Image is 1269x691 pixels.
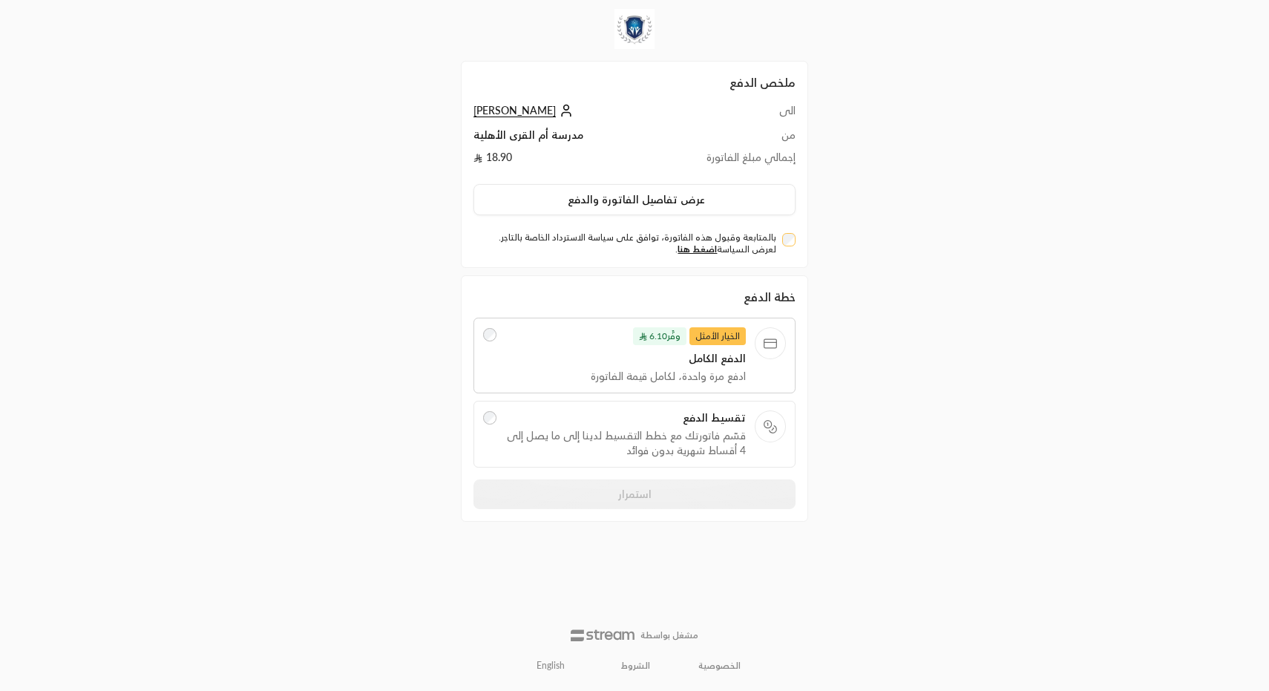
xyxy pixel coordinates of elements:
span: قسّم فاتورتك مع خطط التقسيط لدينا إلى ما يصل إلى 4 أقساط شهرية بدون فوائد [505,428,746,458]
p: مشغل بواسطة [640,629,698,641]
a: [PERSON_NAME] [473,104,577,117]
span: وفَّر 6.10 [633,327,686,345]
span: ادفع مرة واحدة، لكامل قيمة الفاتورة [505,369,746,384]
img: Company Logo [614,9,655,49]
a: الشروط [621,660,650,672]
td: من [652,128,796,150]
td: الى [652,103,796,128]
span: تقسيط الدفع [505,410,746,425]
span: [PERSON_NAME] [473,104,556,117]
h2: ملخص الدفع [473,73,796,91]
td: مدرسة أم القرى الأهلية [473,128,652,150]
td: إجمالي مبلغ الفاتورة [652,150,796,172]
input: الخيار الأمثلوفَّر6.10 الدفع الكاملادفع مرة واحدة، لكامل قيمة الفاتورة [483,328,496,341]
a: الخصوصية [698,660,741,672]
span: الخيار الأمثل [689,327,746,345]
div: خطة الدفع [473,288,796,306]
td: 18.90 [473,150,652,172]
span: الدفع الكامل [505,351,746,366]
a: اضغط هنا [678,243,717,255]
button: عرض تفاصيل الفاتورة والدفع [473,184,796,215]
input: تقسيط الدفعقسّم فاتورتك مع خطط التقسيط لدينا إلى ما يصل إلى 4 أقساط شهرية بدون فوائد [483,411,496,425]
a: English [528,652,573,679]
label: بالمتابعة وقبول هذه الفاتورة، توافق على سياسة الاسترداد الخاصة بالتاجر. لعرض السياسة . [479,232,776,255]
